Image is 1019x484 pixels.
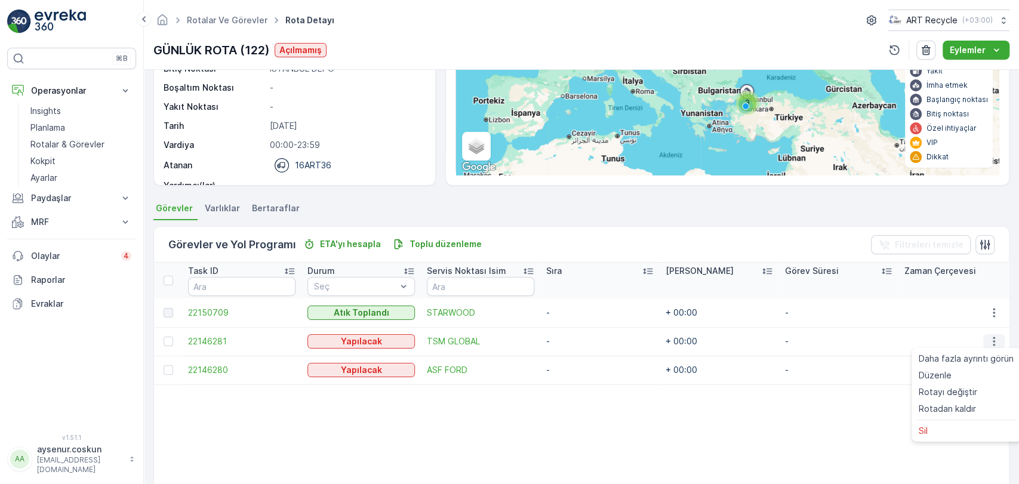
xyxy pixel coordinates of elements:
[914,350,1018,367] a: Daha fazla ayrıntı görün
[31,216,112,228] p: MRF
[26,153,136,169] a: Kokpit
[168,236,296,253] p: Görevler ve Yol Programı
[164,308,173,317] div: Toggle Row Selected
[919,353,1014,365] span: Daha fazla ayrıntı görün
[156,18,169,28] a: Ana Sayfa
[307,363,415,377] button: Yapılacak
[26,119,136,136] a: Planlama
[779,327,898,356] td: -
[116,54,128,63] p: ⌘B
[427,277,534,296] input: Ara
[427,335,534,347] a: TSM GLOBAL
[926,81,968,90] p: İmha etmek
[7,292,136,316] a: Evraklar
[164,180,265,192] p: Yardımcı(lar)
[427,307,534,319] a: STARWOOD
[919,425,928,437] span: Sil
[270,139,422,151] p: 00:00-23:59
[164,159,192,171] p: Atanan
[660,327,779,356] td: + 00:00
[459,159,498,175] img: Google
[926,66,943,76] p: Yakıt
[427,265,506,277] p: Servis Noktası Isim
[30,138,104,150] p: Rotalar & Görevler
[10,449,29,468] div: AA
[943,41,1009,60] button: Eylemler
[459,159,498,175] a: Bu bölgeyi Google Haritalar'da açın (yeni pencerede açılır)
[30,105,61,117] p: Insights
[37,455,123,474] p: [EMAIL_ADDRESS][DOMAIN_NAME]
[7,434,136,441] span: v 1.51.1
[153,41,270,59] p: GÜNLÜK ROTA (122)
[270,82,422,94] p: -
[270,180,422,192] p: -
[26,136,136,153] a: Rotalar & Görevler
[298,237,386,251] button: ETA'yı hesapla
[919,403,976,415] span: Rotadan kaldır
[7,186,136,210] button: Paydaşlar
[307,334,415,349] button: Yapılacak
[164,101,265,113] p: Yakıt Noktası
[7,10,31,33] img: logo
[7,268,136,292] a: Raporlar
[950,44,986,56] p: Eylemler
[205,202,240,214] span: Varlıklar
[31,250,114,262] p: Olaylar
[31,298,131,310] p: Evraklar
[307,265,335,277] p: Durum
[30,172,57,184] p: Ayarlar
[666,265,734,277] p: [PERSON_NAME]
[895,239,963,251] p: Filtreleri temizle
[540,356,660,384] td: -
[37,443,123,455] p: aysenur.coskun
[188,335,295,347] a: 22146281
[410,238,482,250] p: Toplu düzenleme
[270,101,422,113] p: -
[888,10,1009,31] button: ART Recycle(+03:00)
[164,365,173,375] div: Toggle Row Selected
[164,337,173,346] div: Toggle Row Selected
[164,120,265,132] p: Tarih
[188,265,218,277] p: Task ID
[314,280,396,292] p: Seç
[26,169,136,186] a: Ayarlar
[463,133,490,159] a: Layers
[906,14,958,26] p: ART Recycle
[341,364,382,376] p: Yapılacak
[275,43,327,57] button: Açılmamış
[187,15,267,25] a: Rotalar ve Görevler
[320,238,381,250] p: ETA'yı hesapla
[7,79,136,103] button: Operasyonlar
[188,277,295,296] input: Ara
[888,14,901,27] img: image_23.png
[926,95,988,104] p: Başlangıç noktası
[31,274,131,286] p: Raporlar
[156,202,193,214] span: Görevler
[7,210,136,234] button: MRF
[188,307,295,319] a: 22150709
[745,98,750,107] span: 3
[26,103,136,119] a: Insights
[926,109,969,119] p: Bitiş noktası
[919,369,952,381] span: Düzenle
[540,298,660,327] td: -
[962,16,993,25] p: ( +03:00 )
[926,124,977,133] p: Özel ihtiyaçlar
[388,237,487,251] button: Toplu düzenleme
[919,386,977,398] span: Rotayı değiştir
[785,265,839,277] p: Görev Süresi
[270,120,422,132] p: [DATE]
[30,155,56,167] p: Kokpit
[188,364,295,376] a: 22146280
[546,265,562,277] p: Sıra
[164,82,265,94] p: Boşaltım Noktası
[427,364,534,376] a: ASF FORD
[926,152,949,162] p: Dikkat
[540,327,660,356] td: -
[904,265,976,277] p: Zaman Çerçevesi
[279,44,322,56] p: Açılmamış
